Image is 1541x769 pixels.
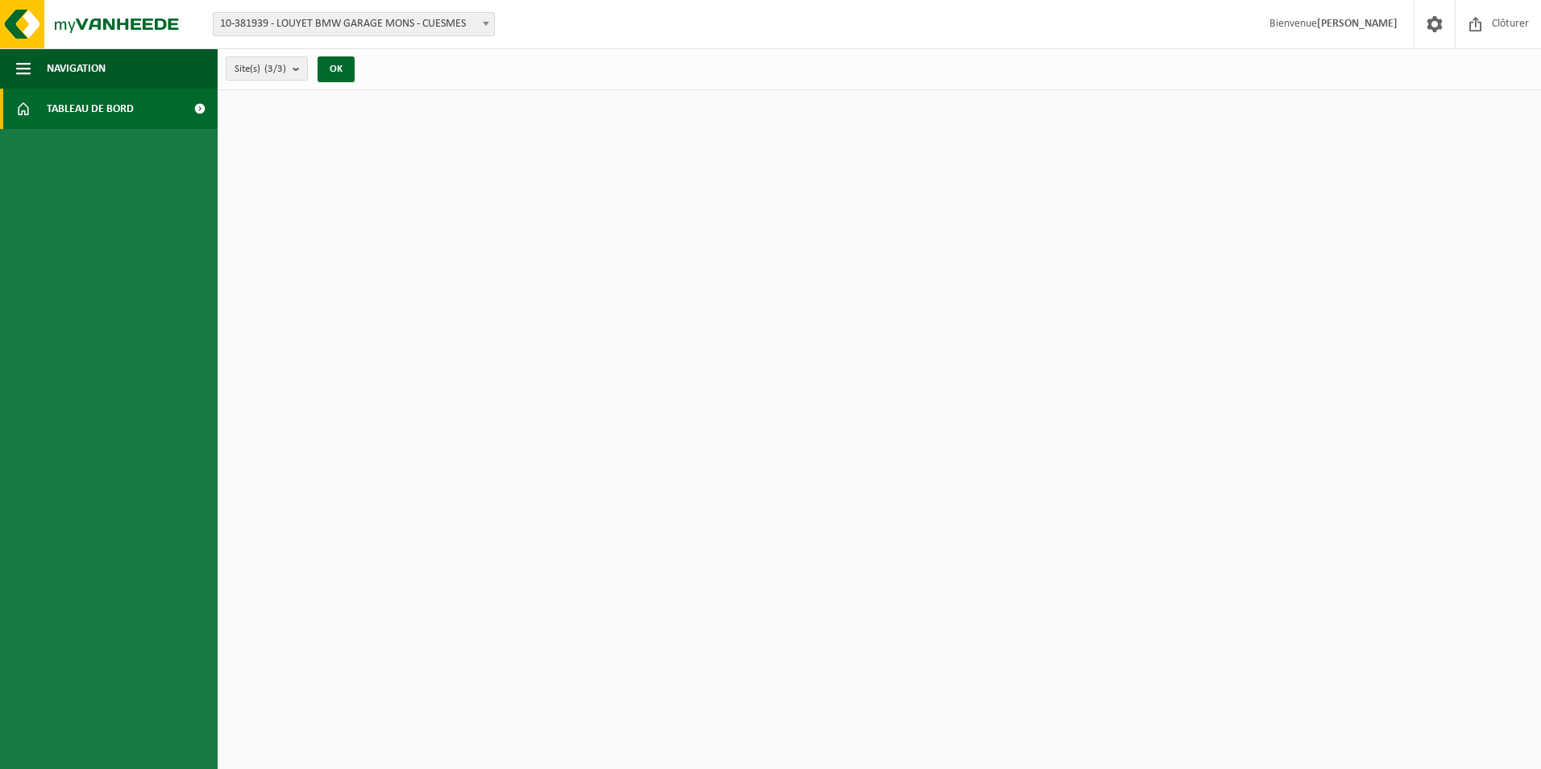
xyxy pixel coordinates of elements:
span: Navigation [47,48,106,89]
span: 10-381939 - LOUYET BMW GARAGE MONS - CUESMES [213,12,495,36]
count: (3/3) [264,64,286,74]
button: OK [318,56,355,82]
span: Site(s) [235,57,286,81]
strong: [PERSON_NAME] [1317,18,1398,30]
span: Tableau de bord [47,89,134,129]
button: Site(s)(3/3) [226,56,308,81]
span: 10-381939 - LOUYET BMW GARAGE MONS - CUESMES [214,13,494,35]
